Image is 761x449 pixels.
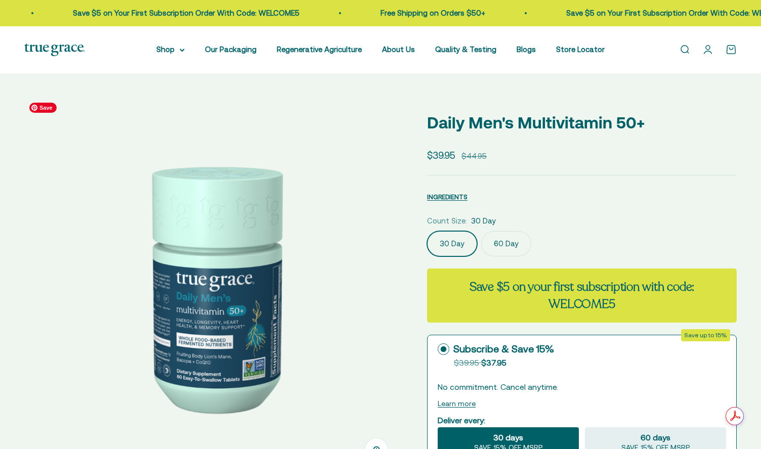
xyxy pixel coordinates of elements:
p: Daily Men's Multivitamin 50+ [427,110,737,136]
summary: Shop [156,43,185,56]
button: INGREDIENTS [427,191,468,203]
a: Our Packaging [205,45,257,54]
a: Quality & Testing [435,45,496,54]
strong: Save $5 on your first subscription with code: WELCOME5 [470,279,694,312]
a: Blogs [517,45,536,54]
span: 30 Day [471,215,496,227]
p: Save $5 on Your First Subscription Order With Code: WELCOME5 [73,7,300,19]
a: About Us [382,45,415,54]
legend: Count Size: [427,215,467,227]
span: INGREDIENTS [427,193,468,201]
compare-at-price: $44.95 [461,150,487,162]
a: Regenerative Agriculture [277,45,362,54]
a: Free Shipping on Orders $50+ [380,9,485,17]
span: Save [29,103,57,113]
a: Store Locator [556,45,605,54]
sale-price: $39.95 [427,148,455,163]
